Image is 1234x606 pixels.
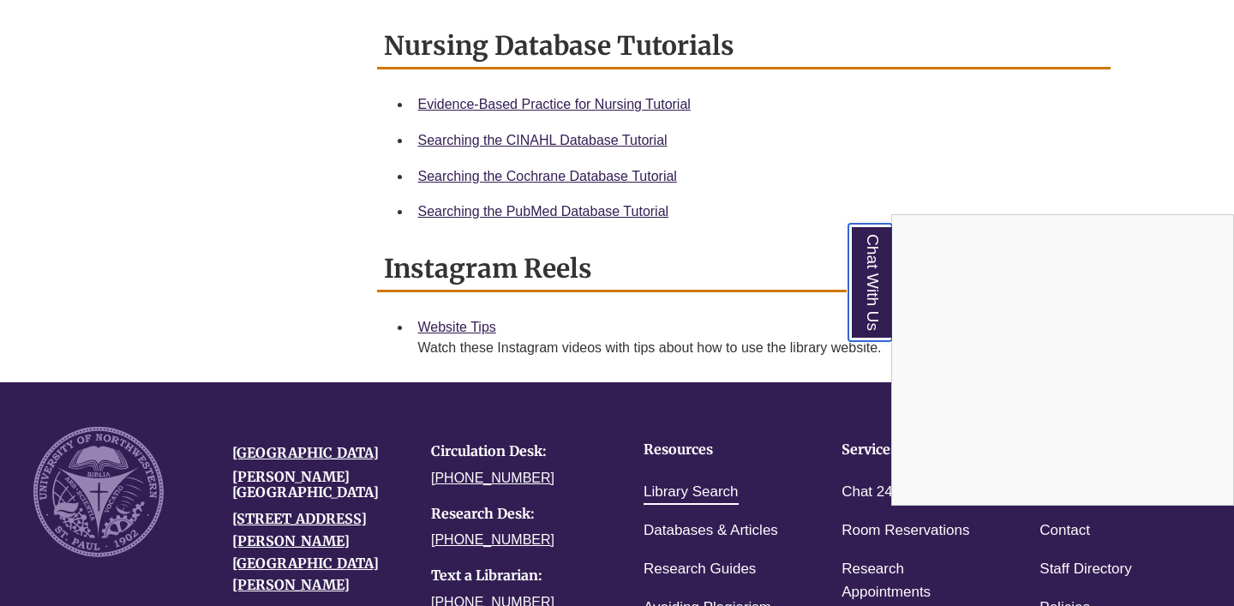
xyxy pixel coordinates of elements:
h2: Instagram Reels [377,247,1111,292]
div: Watch these Instagram videos with tips about how to use the library website. [418,338,1098,358]
a: Staff Directory [1039,557,1131,582]
h4: Resources [644,442,788,458]
a: Library Search [644,480,739,505]
a: [GEOGRAPHIC_DATA] [232,444,379,461]
a: Evidence-Based Practice for Nursing Tutorial [418,97,691,111]
a: [PHONE_NUMBER] [431,471,554,485]
a: Chat With Us [848,224,892,341]
a: Research Guides [644,557,756,582]
a: Chat 24/7 [842,480,905,505]
a: Searching the Cochrane Database Tutorial [418,169,677,183]
a: Contact [1039,519,1090,543]
h4: Text a Librarian: [431,568,604,584]
iframe: Chat Widget [892,215,1233,505]
h4: Research Desk: [431,507,604,522]
a: Research Appointments [842,557,986,605]
a: Room Reservations [842,519,969,543]
a: [STREET_ADDRESS][PERSON_NAME][GEOGRAPHIC_DATA][PERSON_NAME] [232,510,379,593]
a: Searching the CINAHL Database Tutorial [418,133,668,147]
a: Databases & Articles [644,519,778,543]
a: [PHONE_NUMBER] [431,532,554,547]
h4: Services [842,442,986,458]
h4: [PERSON_NAME][GEOGRAPHIC_DATA] [232,470,405,500]
div: Chat With Us [891,214,1234,506]
img: UNW seal [33,427,164,557]
a: Searching the PubMed Database Tutorial [418,204,669,219]
h4: Circulation Desk: [431,444,604,459]
a: Website Tips [418,320,496,334]
h2: Nursing Database Tutorials [377,24,1111,69]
